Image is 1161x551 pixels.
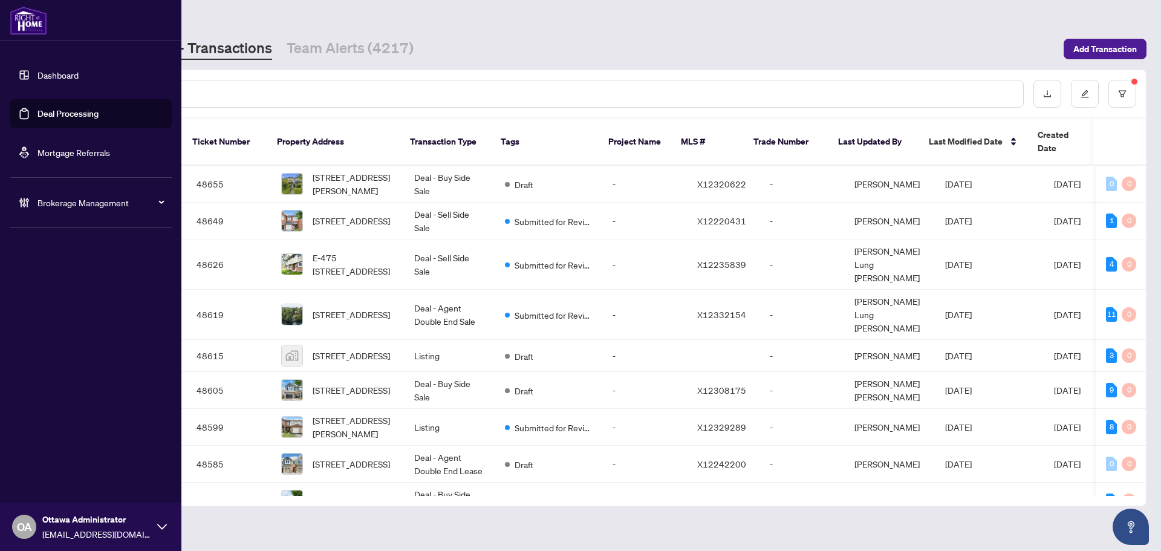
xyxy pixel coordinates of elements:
[603,372,688,409] td: -
[945,259,972,270] span: [DATE]
[37,108,99,119] a: Deal Processing
[313,457,390,471] span: [STREET_ADDRESS]
[1122,457,1136,471] div: 0
[187,446,272,483] td: 48585
[760,446,845,483] td: -
[697,215,746,226] span: X12220431
[282,254,302,275] img: thumbnail-img
[1054,309,1081,320] span: [DATE]
[1033,80,1061,108] button: download
[760,483,845,520] td: -
[1122,177,1136,191] div: 0
[760,372,845,409] td: -
[515,495,593,508] span: Submitted for Review
[313,383,390,397] span: [STREET_ADDRESS]
[313,494,390,507] span: [STREET_ADDRESS]
[405,372,495,409] td: Deal - Buy Side Sale
[1054,422,1081,432] span: [DATE]
[603,203,688,240] td: -
[697,385,746,396] span: X12308175
[1054,458,1081,469] span: [DATE]
[282,380,302,400] img: thumbnail-img
[845,240,935,290] td: [PERSON_NAME] Lung [PERSON_NAME]
[828,119,919,166] th: Last Updated By
[313,308,390,321] span: [STREET_ADDRESS]
[1054,259,1081,270] span: [DATE]
[945,215,972,226] span: [DATE]
[282,345,302,366] img: thumbnail-img
[1122,214,1136,228] div: 0
[405,340,495,372] td: Listing
[10,6,47,35] img: logo
[405,290,495,340] td: Deal - Agent Double End Sale
[603,290,688,340] td: -
[1106,307,1117,322] div: 11
[1106,420,1117,434] div: 8
[760,203,845,240] td: -
[744,119,828,166] th: Trade Number
[187,290,272,340] td: 48619
[37,147,110,158] a: Mortgage Referrals
[603,446,688,483] td: -
[1081,90,1089,98] span: edit
[42,513,151,526] span: Ottawa Administrator
[491,119,599,166] th: Tags
[760,340,845,372] td: -
[187,340,272,372] td: 48615
[37,70,79,80] a: Dashboard
[1038,128,1088,155] span: Created Date
[603,166,688,203] td: -
[515,421,593,434] span: Submitted for Review
[603,340,688,372] td: -
[1073,39,1137,59] span: Add Transaction
[187,203,272,240] td: 48649
[603,409,688,446] td: -
[187,409,272,446] td: 48599
[945,309,972,320] span: [DATE]
[845,166,935,203] td: [PERSON_NAME]
[845,409,935,446] td: [PERSON_NAME]
[1106,494,1117,508] div: 10
[313,251,395,278] span: E-475 [STREET_ADDRESS]
[1106,257,1117,272] div: 4
[1064,39,1146,59] button: Add Transaction
[919,119,1028,166] th: Last Modified Date
[1043,90,1052,98] span: download
[945,495,972,506] span: [DATE]
[313,214,390,227] span: [STREET_ADDRESS]
[405,203,495,240] td: Deal - Sell Side Sale
[1106,383,1117,397] div: 9
[1122,420,1136,434] div: 0
[945,422,972,432] span: [DATE]
[1118,90,1127,98] span: filter
[187,166,272,203] td: 48655
[515,350,533,363] span: Draft
[282,491,302,511] img: thumbnail-img
[1113,509,1149,545] button: Open asap
[697,495,746,506] span: X12258543
[42,527,151,541] span: [EMAIL_ADDRESS][DOMAIN_NAME]
[405,483,495,520] td: Deal - Buy Side Sale
[37,196,163,209] span: Brokerage Management
[1122,348,1136,363] div: 0
[187,483,272,520] td: 48576
[405,446,495,483] td: Deal - Agent Double End Lease
[845,483,935,520] td: [PERSON_NAME]
[515,215,593,228] span: Submitted for Review
[945,458,972,469] span: [DATE]
[1054,495,1081,506] span: [DATE]
[760,240,845,290] td: -
[845,446,935,483] td: [PERSON_NAME]
[845,372,935,409] td: [PERSON_NAME] [PERSON_NAME]
[313,171,395,197] span: [STREET_ADDRESS][PERSON_NAME]
[405,166,495,203] td: Deal - Buy Side Sale
[697,458,746,469] span: X12242200
[515,384,533,397] span: Draft
[515,178,533,191] span: Draft
[1106,457,1117,471] div: 0
[1106,348,1117,363] div: 3
[405,240,495,290] td: Deal - Sell Side Sale
[760,409,845,446] td: -
[845,340,935,372] td: [PERSON_NAME]
[697,422,746,432] span: X12329289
